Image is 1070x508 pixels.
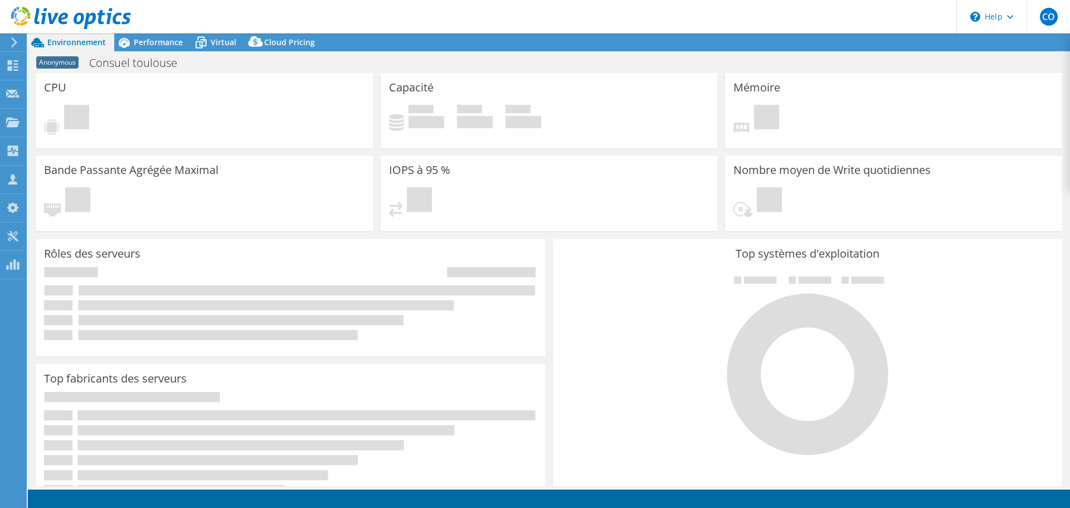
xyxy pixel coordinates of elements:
[754,105,779,132] span: En attente
[457,105,482,116] span: Espace libre
[44,372,187,385] h3: Top fabricants des serveurs
[44,81,66,94] h3: CPU
[44,248,140,260] h3: Rôles des serveurs
[47,37,106,47] span: Environnement
[134,37,183,47] span: Performance
[561,248,1054,260] h3: Top systèmes d'exploitation
[44,164,218,176] h3: Bande Passante Agrégée Maximal
[505,116,541,128] h4: 0 Gio
[407,187,432,215] span: En attente
[1040,8,1058,26] span: CO
[389,164,450,176] h3: IOPS à 95 %
[457,116,493,128] h4: 0 Gio
[757,187,782,215] span: En attente
[65,187,90,215] span: En attente
[211,37,236,47] span: Virtual
[64,105,89,132] span: En attente
[408,105,434,116] span: Utilisé
[389,81,434,94] h3: Capacité
[733,81,780,94] h3: Mémoire
[408,116,444,128] h4: 0 Gio
[36,56,79,69] span: Anonymous
[733,164,931,176] h3: Nombre moyen de Write quotidiennes
[84,57,194,69] h1: Consuel toulouse
[264,37,315,47] span: Cloud Pricing
[505,105,531,116] span: Total
[970,12,980,22] svg: \n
